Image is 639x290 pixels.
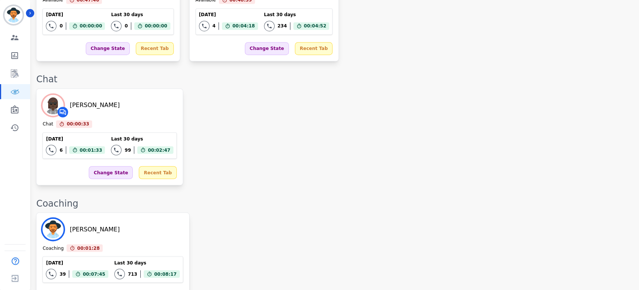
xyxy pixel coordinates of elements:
div: 713 [128,271,137,277]
div: [DATE] [46,12,105,18]
div: Recent Tab [295,42,332,55]
span: 00:08:17 [154,270,177,278]
div: [DATE] [46,136,105,142]
span: 00:02:47 [148,146,170,154]
span: 00:07:45 [83,270,105,278]
div: Change State [89,166,133,179]
div: Last 30 days [114,260,180,266]
img: Avatar [42,95,64,116]
div: 0 [59,23,62,29]
span: 00:00:00 [80,22,102,30]
div: 6 [59,147,62,153]
div: Chat [42,121,53,128]
div: Last 30 days [111,12,170,18]
div: [PERSON_NAME] [70,225,120,234]
div: 4 [212,23,216,29]
div: Change State [245,42,289,55]
div: [DATE] [199,12,258,18]
img: Bordered avatar [5,6,23,24]
div: Coaching [42,245,64,252]
div: Coaching [36,197,631,209]
span: 00:00:33 [67,120,89,128]
div: 0 [124,23,127,29]
div: Last 30 days [111,136,173,142]
span: 00:04:52 [304,22,326,30]
div: Change State [86,42,130,55]
div: 234 [278,23,287,29]
span: 00:00:00 [145,22,167,30]
div: 99 [124,147,131,153]
div: [PERSON_NAME] [70,101,120,110]
span: 00:01:33 [80,146,102,154]
div: Recent Tab [136,42,173,55]
img: Avatar [42,219,64,240]
span: 00:04:18 [232,22,255,30]
div: [DATE] [46,260,108,266]
div: Last 30 days [264,12,329,18]
div: Recent Tab [139,166,176,179]
div: 39 [59,271,66,277]
span: 00:01:28 [77,244,100,252]
div: Chat [36,73,631,85]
